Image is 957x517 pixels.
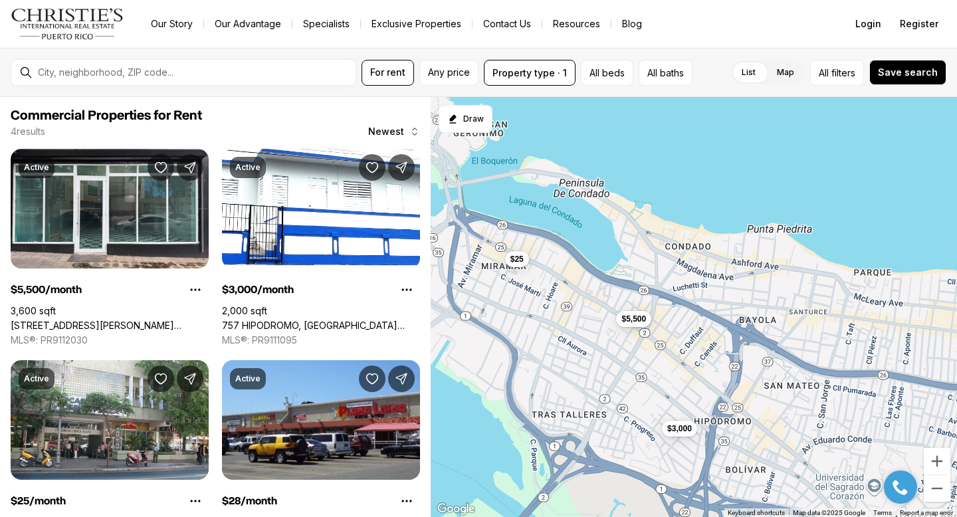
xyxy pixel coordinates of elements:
[359,154,385,181] button: Save Property: 757 HIPODROMO
[24,373,49,384] p: Active
[11,320,209,332] a: 1103 S PONCE DE LEON AVE S #5, SAN JUAN PR, 00907
[222,320,420,332] a: 757 HIPODROMO, SAN JUAN PR, 00909
[621,314,646,324] span: $5,500
[873,509,892,516] a: Terms (opens in new tab)
[542,15,611,33] a: Resources
[177,154,203,181] button: Share Property
[370,67,405,78] span: For rent
[148,365,174,392] button: Save Property: 670 PONCE DE LEON
[892,11,946,37] button: Register
[900,509,953,516] a: Report a map error
[924,448,950,474] button: Zoom in
[662,420,697,436] button: $3,000
[766,60,805,84] label: Map
[388,365,415,392] button: Share Property
[393,276,420,303] button: Property options
[611,15,653,33] a: Blog
[362,60,414,86] button: For rent
[616,311,651,327] button: $5,500
[24,162,49,173] p: Active
[667,423,692,433] span: $3,000
[393,488,420,514] button: Property options
[428,67,470,78] span: Any price
[810,60,864,86] button: Allfilters
[731,60,766,84] label: List
[819,66,829,80] span: All
[855,19,881,29] span: Login
[473,15,542,33] button: Contact Us
[847,11,889,37] button: Login
[869,60,946,85] button: Save search
[878,67,938,78] span: Save search
[361,15,472,33] a: Exclusive Properties
[505,251,529,266] button: $25
[831,66,855,80] span: filters
[924,475,950,502] button: Zoom out
[639,60,692,86] button: All baths
[235,162,261,173] p: Active
[11,8,124,40] img: logo
[204,15,292,33] a: Our Advantage
[793,509,865,516] span: Map data ©2025 Google
[140,15,203,33] a: Our Story
[419,60,478,86] button: Any price
[235,373,261,384] p: Active
[581,60,633,86] button: All beds
[368,126,404,137] span: Newest
[359,365,385,392] button: Save Property: 0 BALDORIOTY DE CASTRO AVE. INT. ARCOIRIS
[177,365,203,392] button: Share Property
[439,105,492,133] button: Start drawing
[148,154,174,181] button: Save Property: 1103 S PONCE DE LEON AVE S #5
[900,19,938,29] span: Register
[11,126,45,137] p: 4 results
[510,253,524,264] span: $25
[182,488,209,514] button: Property options
[484,60,576,86] button: Property type · 1
[292,15,360,33] a: Specialists
[388,154,415,181] button: Share Property
[360,118,428,145] button: Newest
[11,109,202,122] span: Commercial Properties for Rent
[182,276,209,303] button: Property options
